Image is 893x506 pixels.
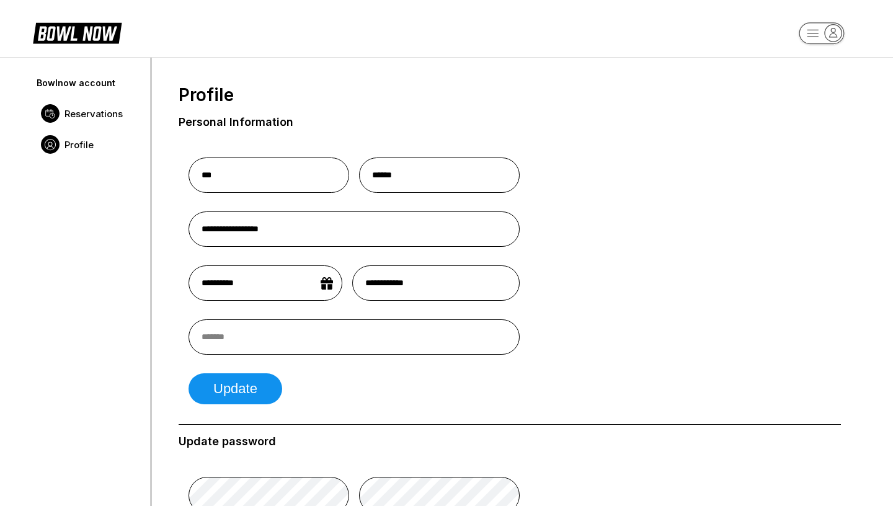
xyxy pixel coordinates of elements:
[179,85,234,105] span: Profile
[37,78,139,88] div: Bowlnow account
[64,108,123,120] span: Reservations
[35,129,141,160] a: Profile
[179,115,293,129] div: Personal Information
[189,373,282,404] button: Update
[35,98,141,129] a: Reservations
[179,435,841,448] div: Update password
[64,139,94,151] span: Profile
